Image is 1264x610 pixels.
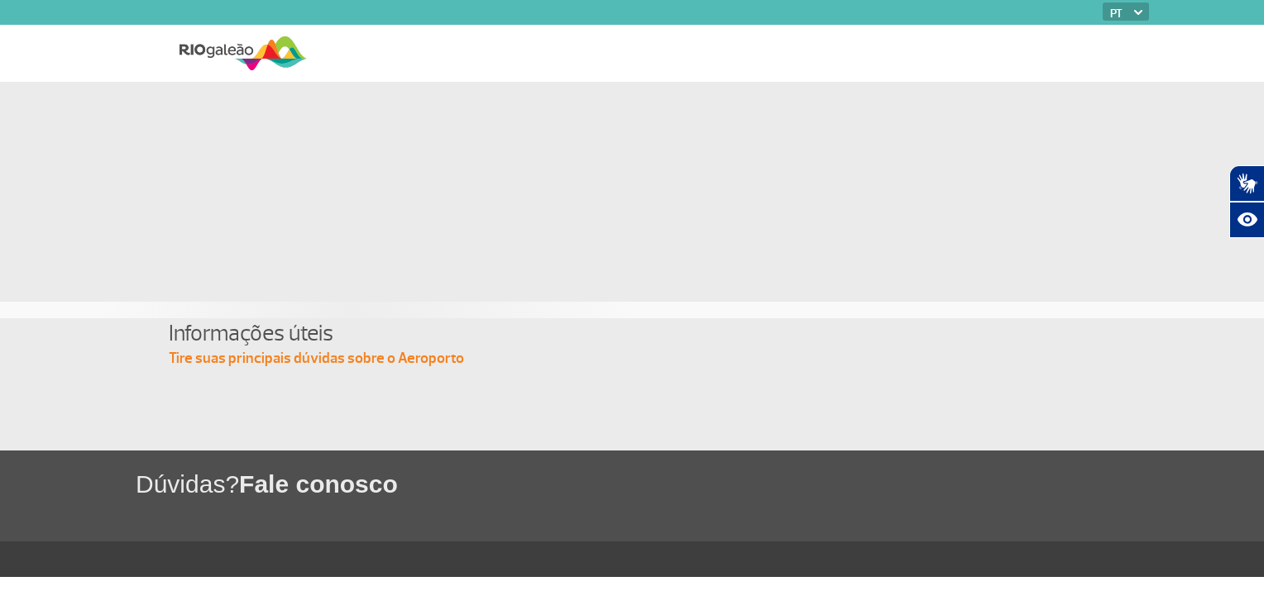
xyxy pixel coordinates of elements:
button: Abrir recursos assistivos. [1229,202,1264,238]
div: Plugin de acessibilidade da Hand Talk. [1229,165,1264,238]
h1: Dúvidas? [136,467,1264,501]
button: Abrir tradutor de língua de sinais. [1229,165,1264,202]
p: Tire suas principais dúvidas sobre o Aeroporto [169,349,1095,369]
span: Fale conosco [239,470,398,498]
h4: Informações úteis [169,318,1095,349]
